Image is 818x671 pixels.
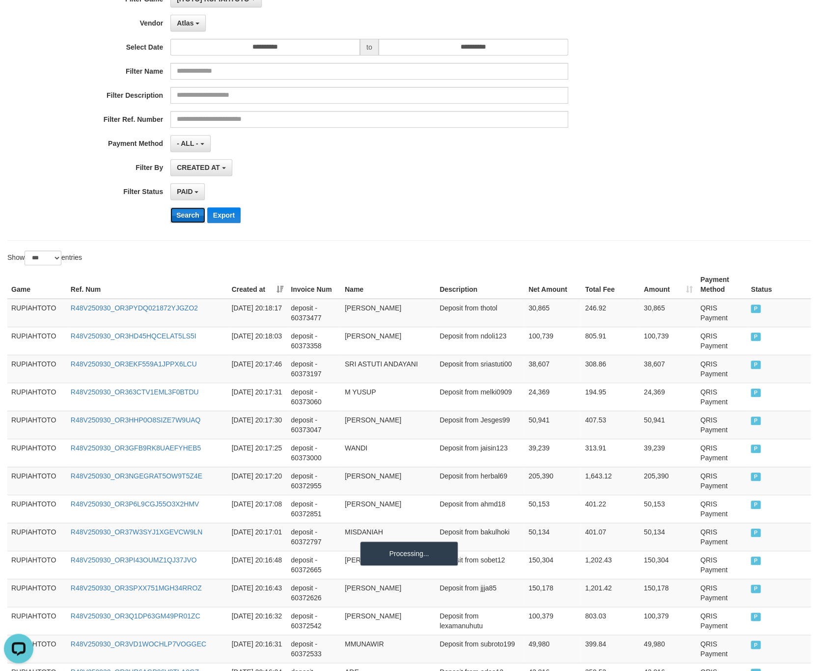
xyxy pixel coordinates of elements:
td: QRIS Payment [696,579,747,607]
span: PAID [751,445,761,453]
a: R48V250930_OR3HD45HQCELAT5LS5I [71,332,196,340]
td: QRIS Payment [696,607,747,635]
a: R48V250930_OR3Q1DP63GM49PR01ZC [71,612,200,620]
td: [PERSON_NAME] [341,411,436,439]
span: PAID [177,188,192,196]
td: 50,134 [524,523,581,551]
td: 246.92 [581,299,640,327]
td: deposit - 60373197 [287,355,341,383]
td: Deposit from ndoli123 [436,327,524,355]
td: QRIS Payment [696,411,747,439]
td: deposit - 60373060 [287,383,341,411]
th: Total Fee [581,271,640,299]
td: 399.84 [581,635,640,663]
td: 150,304 [524,551,581,579]
td: Deposit from lexamanuhutu [436,607,524,635]
td: 100,379 [640,607,696,635]
span: PAID [751,613,761,621]
td: RUPIAHTOTO [7,579,67,607]
td: deposit - 60372797 [287,523,341,551]
td: Deposit from subroto199 [436,635,524,663]
td: Deposit from Jesges99 [436,411,524,439]
td: [DATE] 20:16:32 [228,607,287,635]
span: PAID [751,333,761,341]
td: RUPIAHTOTO [7,299,67,327]
td: 100,379 [524,607,581,635]
span: - ALL - [177,140,198,147]
span: PAID [751,389,761,397]
th: Name [341,271,436,299]
div: Processing... [360,541,458,566]
th: Created at: activate to sort column ascending [228,271,287,299]
td: [DATE] 20:17:25 [228,439,287,467]
td: deposit - 60373047 [287,411,341,439]
span: PAID [751,417,761,425]
button: Atlas [170,15,206,31]
a: R48V250930_OR3VD1WOCHLP7VOGGEC [71,640,206,648]
td: 805.91 [581,327,640,355]
td: [PERSON_NAME] [341,327,436,355]
td: [PERSON_NAME] [341,607,436,635]
td: WANDI [341,439,436,467]
td: [DATE] 20:16:31 [228,635,287,663]
td: RUPIAHTOTO [7,355,67,383]
td: Deposit from ahmd18 [436,495,524,523]
td: 205,390 [524,467,581,495]
th: Description [436,271,524,299]
td: [DATE] 20:17:46 [228,355,287,383]
td: [PERSON_NAME] [341,579,436,607]
td: [DATE] 20:18:17 [228,299,287,327]
td: 49,980 [640,635,696,663]
td: 38,607 [640,355,696,383]
a: R48V250930_OR3NGEGRAT5OW9T5Z4E [71,472,202,480]
td: Deposit from herbal69 [436,467,524,495]
td: [PERSON_NAME] [341,467,436,495]
td: 39,239 [524,439,581,467]
td: RUPIAHTOTO [7,327,67,355]
td: QRIS Payment [696,551,747,579]
span: CREATED AT [177,164,220,171]
td: RUPIAHTOTO [7,551,67,579]
td: 803.03 [581,607,640,635]
td: [DATE] 20:17:31 [228,383,287,411]
span: PAID [751,305,761,313]
td: MMUNAWIR [341,635,436,663]
td: 150,304 [640,551,696,579]
td: 407.53 [581,411,640,439]
a: R48V250930_OR363CTV1EML3F0BTDU [71,388,199,396]
td: Deposit from melki0909 [436,383,524,411]
span: PAID [751,641,761,649]
td: deposit - 60373477 [287,299,341,327]
td: 205,390 [640,467,696,495]
td: deposit - 60372542 [287,607,341,635]
th: Amount: activate to sort column ascending [640,271,696,299]
span: Atlas [177,19,193,27]
td: [DATE] 20:17:08 [228,495,287,523]
th: Net Amount [524,271,581,299]
td: RUPIAHTOTO [7,523,67,551]
td: 50,153 [640,495,696,523]
td: 100,739 [524,327,581,355]
button: Open LiveChat chat widget [4,4,33,33]
td: 308.86 [581,355,640,383]
td: 150,178 [524,579,581,607]
span: PAID [751,529,761,537]
td: RUPIAHTOTO [7,411,67,439]
td: RUPIAHTOTO [7,439,67,467]
td: SRI ASTUTI ANDAYANI [341,355,436,383]
td: RUPIAHTOTO [7,383,67,411]
td: deposit - 60373000 [287,439,341,467]
td: Deposit from bakulhoki [436,523,524,551]
td: 38,607 [524,355,581,383]
td: QRIS Payment [696,299,747,327]
td: 49,980 [524,635,581,663]
td: deposit - 60372665 [287,551,341,579]
td: deposit - 60372626 [287,579,341,607]
td: QRIS Payment [696,355,747,383]
td: [DATE] 20:16:43 [228,579,287,607]
td: 30,865 [640,299,696,327]
td: QRIS Payment [696,467,747,495]
td: RUPIAHTOTO [7,607,67,635]
td: 401.07 [581,523,640,551]
a: R48V250930_OR3PYDQ021872YJGZO2 [71,304,198,312]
